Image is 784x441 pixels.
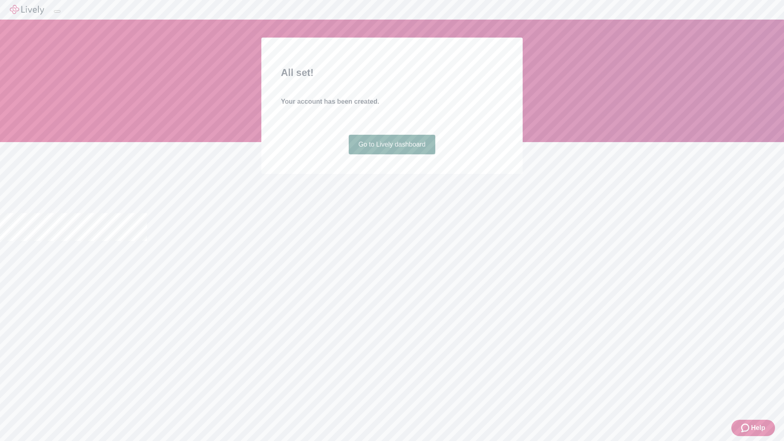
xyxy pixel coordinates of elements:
[281,97,503,107] h4: Your account has been created.
[349,135,436,154] a: Go to Lively dashboard
[54,10,60,13] button: Log out
[731,420,775,436] button: Zendesk support iconHelp
[741,423,751,433] svg: Zendesk support icon
[10,5,44,15] img: Lively
[751,423,765,433] span: Help
[281,65,503,80] h2: All set!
